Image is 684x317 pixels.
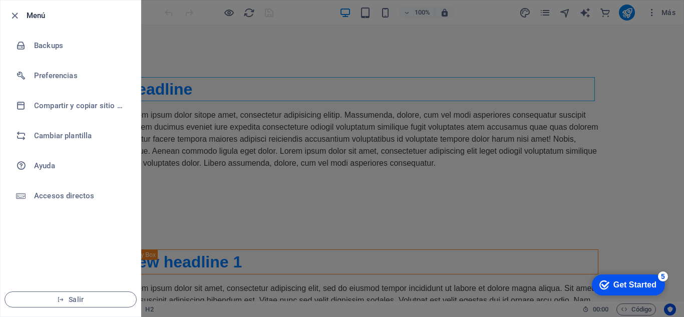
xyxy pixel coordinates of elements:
[34,130,127,142] h6: Cambiar plantilla
[30,11,73,20] div: Get Started
[74,2,84,12] div: 5
[34,190,127,202] h6: Accesos directos
[13,295,128,303] span: Salir
[34,100,127,112] h6: Compartir y copiar sitio web
[34,70,127,82] h6: Preferencias
[1,151,141,181] a: Ayuda
[34,160,127,172] h6: Ayuda
[27,10,133,22] h6: Menú
[5,291,137,307] button: Salir
[34,40,127,52] h6: Backups
[8,5,81,26] div: Get Started 5 items remaining, 0% complete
